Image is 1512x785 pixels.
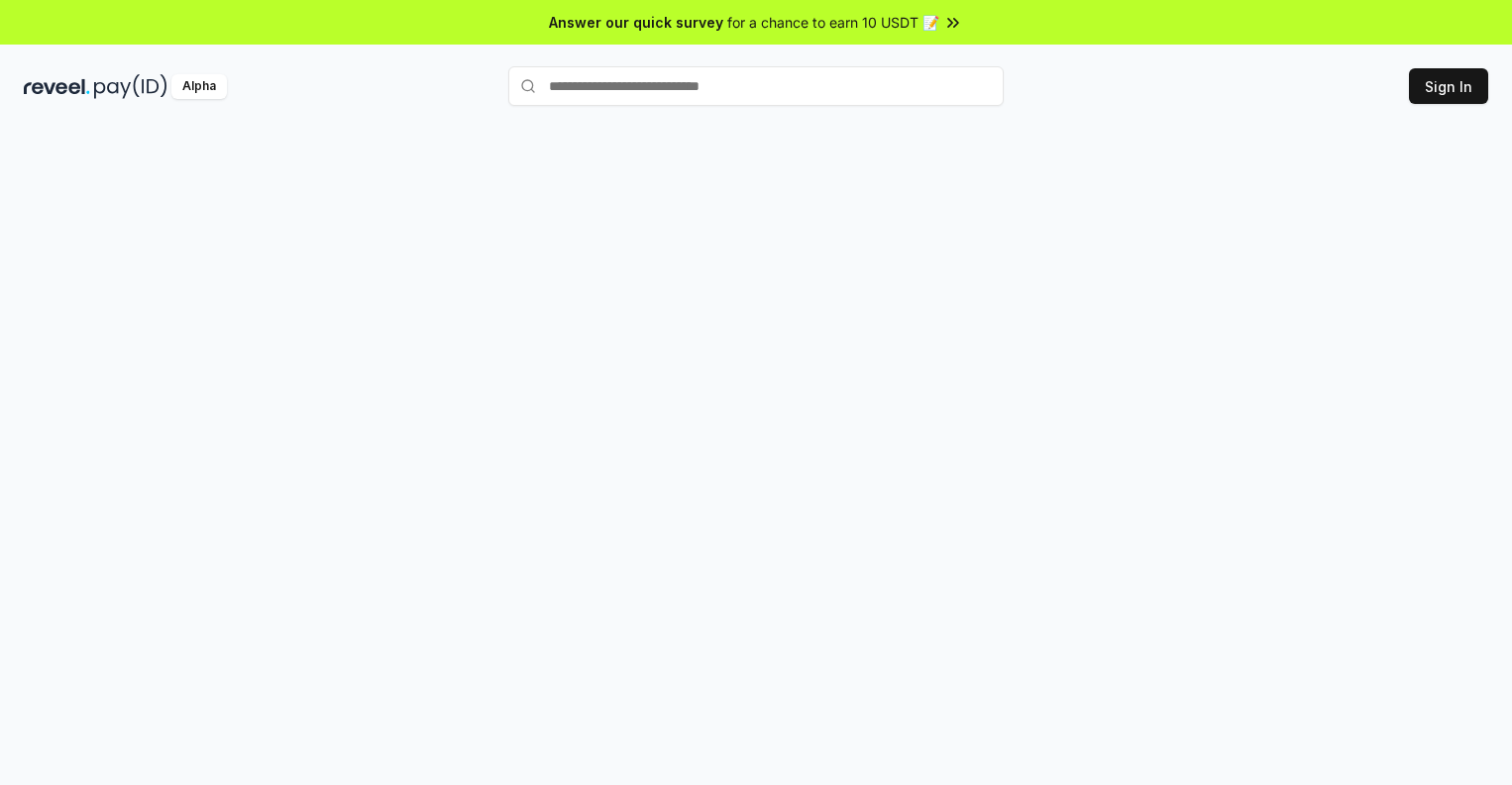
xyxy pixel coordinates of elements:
[549,12,723,33] span: Answer our quick survey
[171,74,227,99] div: Alpha
[94,74,167,99] img: pay_id
[24,74,90,99] img: reveel_dark
[1409,68,1488,104] button: Sign In
[727,12,939,33] span: for a chance to earn 10 USDT 📝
